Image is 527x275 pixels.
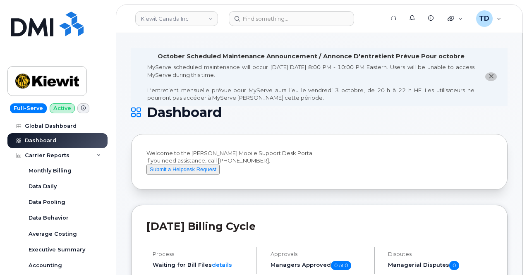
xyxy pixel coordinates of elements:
[158,52,465,61] div: October Scheduled Maintenance Announcement / Annonce D'entretient Prévue Pour octobre
[388,251,492,257] h4: Disputes
[147,63,474,102] div: MyServe scheduled maintenance will occur [DATE][DATE] 8:00 PM - 10:00 PM Eastern. Users will be u...
[146,166,220,172] a: Submit a Helpdesk Request
[485,72,497,81] button: close notification
[147,106,222,119] span: Dashboard
[146,149,492,175] div: Welcome to the [PERSON_NAME] Mobile Support Desk Portal If you need assistance, call [PHONE_NUMBER].
[153,261,249,269] li: Waiting for Bill Files
[212,261,232,268] a: details
[153,251,249,257] h4: Process
[271,261,367,270] h5: Managers Approved
[271,251,367,257] h4: Approvals
[146,165,220,175] button: Submit a Helpdesk Request
[449,261,459,270] span: 0
[388,261,492,270] h5: Managerial Disputes
[331,261,351,270] span: 0 of 0
[491,239,521,269] iframe: Messenger Launcher
[146,220,492,232] h2: [DATE] Billing Cycle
